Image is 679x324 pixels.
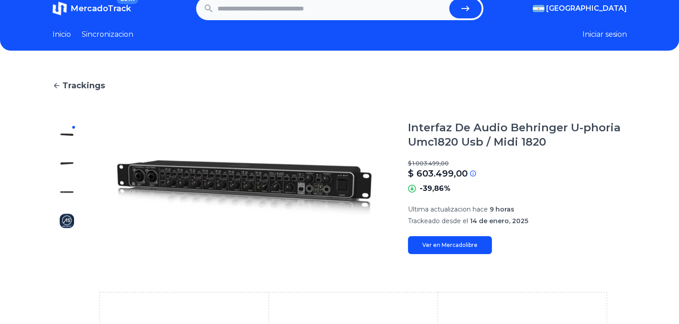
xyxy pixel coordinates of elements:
span: Trackeado desde el [408,217,468,225]
img: Interfaz De Audio Behringer U-phoria Umc1820 Usb / Midi 1820 [60,214,74,228]
h1: Interfaz De Audio Behringer U-phoria Umc1820 Usb / Midi 1820 [408,121,627,149]
a: Sincronizacion [82,29,133,40]
span: MercadoTrack [70,4,131,13]
img: Argentina [533,5,544,12]
span: 14 de enero, 2025 [470,217,528,225]
img: Interfaz De Audio Behringer U-phoria Umc1820 Usb / Midi 1820 [99,121,390,254]
button: Iniciar sesion [583,29,627,40]
p: $ 1.003.499,00 [408,160,627,167]
a: Trackings [53,79,627,92]
span: [GEOGRAPHIC_DATA] [546,3,627,14]
a: Inicio [53,29,71,40]
p: -39,86% [420,183,451,194]
img: Interfaz De Audio Behringer U-phoria Umc1820 Usb / Midi 1820 [60,128,74,142]
img: Interfaz De Audio Behringer U-phoria Umc1820 Usb / Midi 1820 [60,185,74,199]
span: 9 horas [490,205,514,213]
img: MercadoTrack [53,1,67,16]
a: MercadoTrackBETA [53,1,131,16]
p: $ 603.499,00 [408,167,468,180]
img: Interfaz De Audio Behringer U-phoria Umc1820 Usb / Midi 1820 [60,156,74,171]
a: Ver en Mercadolibre [408,236,492,254]
span: Trackings [62,79,105,92]
span: Ultima actualizacion hace [408,205,488,213]
button: [GEOGRAPHIC_DATA] [533,3,627,14]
